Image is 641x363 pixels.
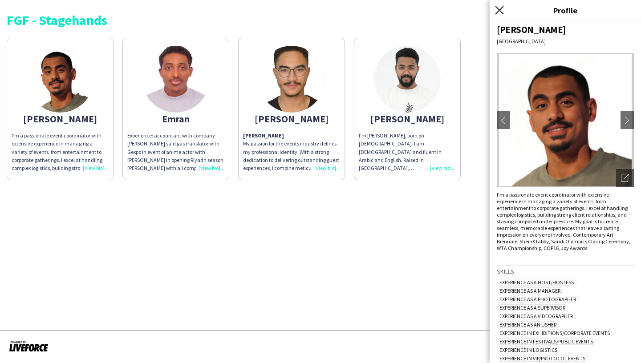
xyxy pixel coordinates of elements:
div: I’m a passionate event coordinator with extensive experience in managing a variety of events, fro... [12,132,109,172]
img: thumb-669f0684da04e.jpg [27,46,93,113]
div: [PERSON_NAME] [359,115,456,123]
span: Experience as a Supervisor [497,304,568,311]
div: FGF - Stagehands [7,13,634,27]
img: thumb-6707325f0b4cf.jpg [142,46,209,113]
span: Experience as an Usher [497,321,559,328]
div: Experience: accountant with company [PERSON_NAME] said gas translator with Gexpo in event of anim... [127,132,224,172]
strong: [PERSON_NAME] [243,132,284,139]
div: [PERSON_NAME] [243,115,340,123]
div: I’m a passionate event coordinator with extensive experience in managing a variety of events, fro... [497,191,634,251]
div: Open photos pop-in [616,169,634,187]
p: My passion for the events industry defines my professional identity. With a strong dedication to ... [243,132,340,172]
span: Experience in VIP/Protocol Events [497,355,588,362]
span: Experience as a Photographer [497,296,579,302]
div: Emran [127,115,224,123]
h3: Profile [490,4,641,16]
span: Experience as a Manager [497,287,563,294]
span: Experience as a Host/Hostess [497,279,576,286]
img: thumb-6666345f1d788.jpg [374,46,441,113]
div: [PERSON_NAME] [497,24,634,36]
img: Crew avatar or photo [497,53,634,187]
img: Powered by Liveforce [9,340,49,352]
div: [GEOGRAPHIC_DATA] [497,38,634,44]
span: Experience in Exhibitions/Corporate Events [497,330,613,336]
span: I'm [PERSON_NAME], born on [DEMOGRAPHIC_DATA]. I am [DEMOGRAPHIC_DATA] and fluent in Arabic and E... [359,132,455,212]
span: Experience in Festivals/Public Events [497,338,596,345]
h3: Skills [497,267,634,275]
span: Experience as a Videographer [497,313,576,319]
span: Experience in Logistics [497,347,560,353]
div: [PERSON_NAME] [12,115,109,123]
img: thumb-65dfa492789d4.jpeg [258,46,325,113]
